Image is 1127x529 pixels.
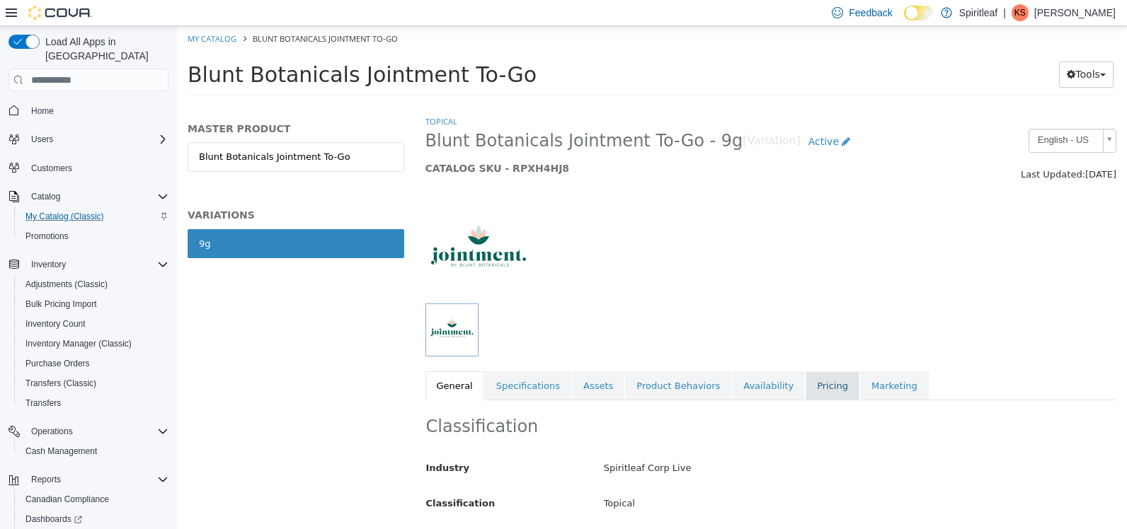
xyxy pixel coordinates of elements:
span: Canadian Compliance [20,491,168,508]
a: Dashboards [20,511,88,528]
button: Catalog [25,188,66,205]
button: Home [3,100,174,120]
button: Reports [25,471,67,488]
a: Purchase Orders [20,355,96,372]
span: Cash Management [20,443,168,460]
button: Promotions [14,226,174,246]
span: Promotions [25,231,69,242]
a: English - US [852,103,939,127]
p: Spiritleaf [959,4,997,21]
button: Purchase Orders [14,354,174,373]
a: Promotions [20,228,74,245]
a: General [248,345,307,375]
span: Customers [25,159,168,177]
span: Operations [25,423,168,440]
img: 150 [248,171,355,277]
span: Home [31,105,54,117]
span: Cash Management [25,446,97,457]
a: My Catalog [11,7,59,18]
span: Catalog [25,188,168,205]
button: Users [3,129,174,149]
span: Blunt Botanicals Jointment To-Go - 9g [248,104,566,126]
span: Inventory Count [20,315,168,332]
span: Active [631,110,662,121]
button: Inventory [3,255,174,274]
div: Topical [416,465,949,490]
button: Customers [3,158,174,178]
button: Users [25,131,59,148]
button: Inventory Count [14,314,174,334]
button: Reports [3,470,174,489]
span: Load All Apps in [GEOGRAPHIC_DATA] [40,35,168,63]
span: English - US [852,103,920,125]
span: Last Updated: [844,143,908,153]
span: Blunt Botanicals Jointment To-Go [11,36,360,61]
a: Home [25,103,59,120]
span: Purchase Orders [25,358,90,369]
button: Tools [882,35,937,62]
a: Blunt Botanicals Jointment To-Go [11,116,227,146]
p: | [1003,4,1006,21]
span: Dashboards [20,511,168,528]
span: Inventory Manager (Classic) [20,335,168,352]
small: [Variation] [566,110,623,121]
button: Inventory [25,256,71,273]
span: Inventory [25,256,168,273]
a: Transfers (Classic) [20,375,102,392]
span: Reports [31,474,61,485]
button: Operations [25,423,79,440]
a: Transfers [20,395,67,412]
a: Availability [555,345,628,375]
h5: CATALOG SKU - RPXH4HJ8 [248,136,762,149]
div: 9g [22,211,34,225]
span: Inventory [31,259,66,270]
a: Dashboards [14,509,174,529]
span: Operations [31,426,73,437]
p: [PERSON_NAME] [1034,4,1116,21]
input: Dark Mode [904,6,934,21]
button: Inventory Manager (Classic) [14,334,174,354]
span: Users [31,134,53,145]
button: Transfers (Classic) [14,373,174,393]
a: Cash Management [20,443,103,460]
span: Home [25,101,168,119]
span: Transfers (Classic) [20,375,168,392]
span: Dashboards [25,513,82,525]
span: Bulk Pricing Import [20,296,168,313]
a: Marketing [683,345,752,375]
div: Spiritleaf Corp Live [416,430,949,455]
a: Product Behaviors [448,345,554,375]
a: Inventory Count [20,315,91,332]
span: Industry [249,436,293,447]
span: Canadian Compliance [25,494,109,505]
a: Topical [248,90,280,100]
span: Blunt Botanicals Jointment To-Go [76,7,221,18]
span: [DATE] [908,143,939,153]
span: Inventory Count [25,318,86,330]
span: Purchase Orders [20,355,168,372]
button: Adjustments (Classic) [14,274,174,294]
span: Transfers [20,395,168,412]
a: Adjustments (Classic) [20,276,113,293]
span: Transfers [25,397,61,409]
a: Assets [395,345,447,375]
button: Catalog [3,187,174,207]
a: Pricing [629,345,682,375]
span: Classification [249,472,319,482]
span: Reports [25,471,168,488]
button: My Catalog (Classic) [14,207,174,226]
span: KS [1014,4,1026,21]
span: Inventory Manager (Classic) [25,338,132,349]
button: Transfers [14,393,174,413]
img: Cova [28,6,92,20]
span: Adjustments (Classic) [25,279,108,290]
span: My Catalog (Classic) [25,211,104,222]
a: Canadian Compliance [20,491,115,508]
span: Transfers (Classic) [25,378,96,389]
span: Promotions [20,228,168,245]
button: Canadian Compliance [14,489,174,509]
button: Bulk Pricing Import [14,294,174,314]
span: Customers [31,163,72,174]
a: Customers [25,160,78,177]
